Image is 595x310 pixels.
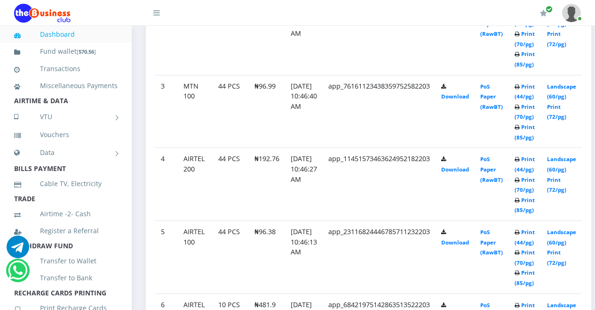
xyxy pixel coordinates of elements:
a: Print (70/pg) [515,103,535,121]
a: Dashboard [14,24,118,45]
a: Download [441,239,469,246]
a: Print (85/pg) [515,123,535,141]
a: Fund wallet[570.56] [14,41,118,63]
a: PoS Paper (RawBT) [480,83,503,110]
a: Transfer to Bank [14,267,118,289]
a: Chat for support [8,266,27,282]
small: [ ] [77,48,96,55]
td: 3 [155,75,178,148]
a: Print (70/pg) [515,176,535,194]
a: Cable TV, Electricity [14,173,118,195]
td: 5 [155,220,178,294]
a: Data [14,141,118,164]
a: Landscape (60/pg) [547,83,576,100]
a: Print (44/pg) [515,10,535,27]
td: ₦96.99 [249,75,285,148]
td: [DATE] 10:46:40 AM [285,75,323,148]
a: Print (44/pg) [515,83,535,100]
td: ₦192.76 [249,148,285,221]
td: 44 PCS [213,2,249,75]
td: app_23116824446785711232203 [323,220,436,294]
span: Renew/Upgrade Subscription [546,6,553,13]
a: Chat for support [7,243,29,258]
td: [DATE] 10:46:13 AM [285,220,323,294]
td: ₦96.99 [249,2,285,75]
img: User [562,4,581,22]
td: app_76161123438359752582203 [323,75,436,148]
a: Download [441,93,469,100]
td: 2 [155,2,178,75]
td: [DATE] 10:46:27 AM [285,148,323,221]
td: MTN 100 [178,2,213,75]
a: Print (72/pg) [547,249,566,266]
a: Download [441,20,469,27]
a: Landscape (60/pg) [547,228,576,246]
a: Print (85/pg) [515,50,535,68]
td: app_26184213597538131462203 [323,2,436,75]
a: Landscape (60/pg) [547,155,576,173]
td: AIRTEL 100 [178,220,213,294]
i: Renew/Upgrade Subscription [540,9,547,17]
a: PoS Paper (RawBT) [480,155,503,183]
td: [DATE] 10:46:50 AM [285,2,323,75]
td: AIRTEL 200 [178,148,213,221]
td: 4 [155,148,178,221]
td: ₦96.38 [249,220,285,294]
a: Miscellaneous Payments [14,75,118,97]
a: Print (70/pg) [515,30,535,48]
td: app_11451573463624952182203 [323,148,436,221]
a: Print (72/pg) [547,30,566,48]
td: 44 PCS [213,148,249,221]
a: VTU [14,105,118,129]
td: MTN 100 [178,75,213,148]
a: Airtime -2- Cash [14,203,118,225]
a: PoS Paper (RawBT) [480,228,503,256]
a: Register a Referral [14,220,118,242]
img: Logo [14,4,71,23]
a: Print (85/pg) [515,269,535,286]
td: 44 PCS [213,220,249,294]
td: 44 PCS [213,75,249,148]
a: Print (72/pg) [547,176,566,194]
a: Vouchers [14,124,118,146]
a: Print (85/pg) [515,196,535,214]
a: Download [441,166,469,173]
a: Transactions [14,58,118,80]
a: Print (70/pg) [515,249,535,266]
a: Print (44/pg) [515,228,535,246]
a: Print (72/pg) [547,103,566,121]
a: Print (44/pg) [515,155,535,173]
a: Landscape (60/pg) [547,10,576,27]
b: 570.56 [79,48,94,55]
a: Transfer to Wallet [14,250,118,272]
